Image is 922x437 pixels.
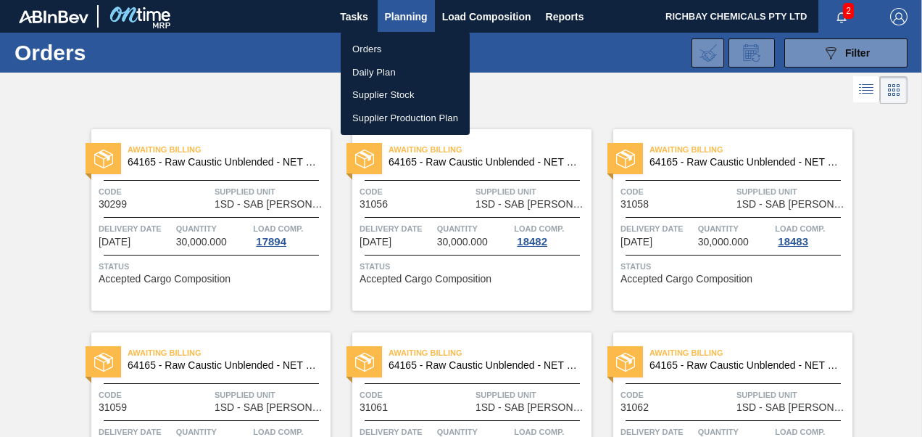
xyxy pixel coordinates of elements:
[341,38,470,61] a: Orders
[341,61,470,84] a: Daily Plan
[341,83,470,107] a: Supplier Stock
[341,107,470,130] a: Supplier Production Plan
